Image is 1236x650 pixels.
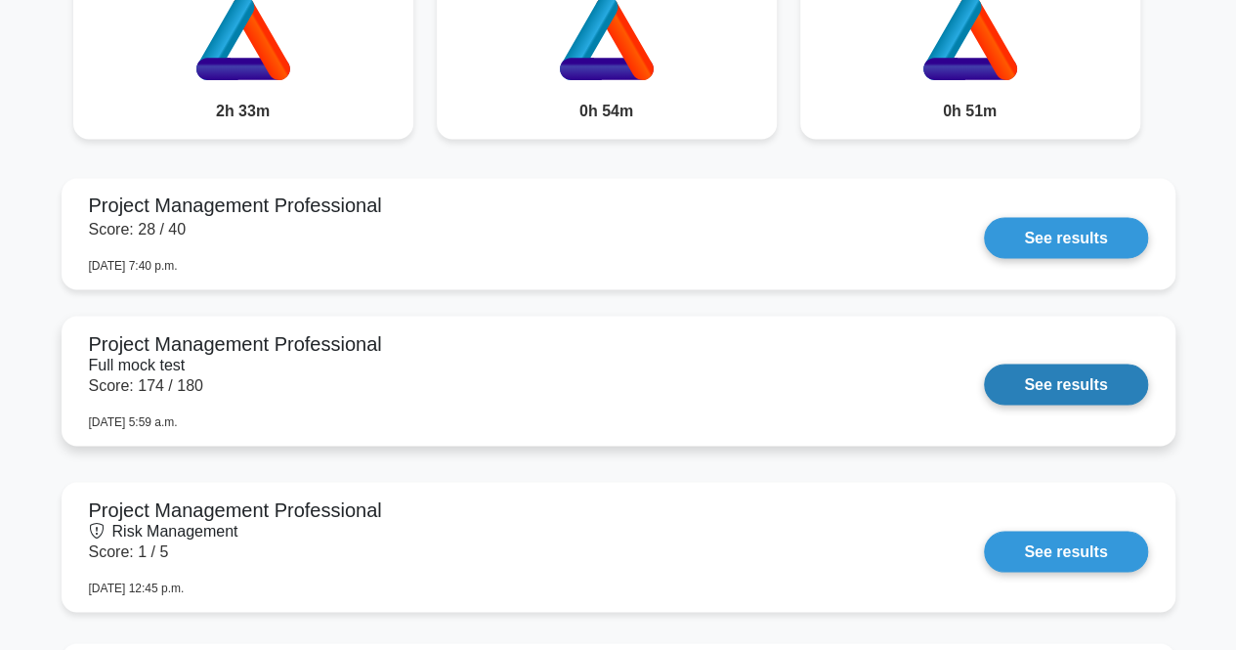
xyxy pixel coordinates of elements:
a: See results [984,217,1147,258]
div: 0h 51m [800,84,1140,139]
a: See results [984,531,1147,572]
a: See results [984,364,1147,405]
div: 2h 33m [73,84,413,139]
div: 0h 54m [437,84,777,139]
